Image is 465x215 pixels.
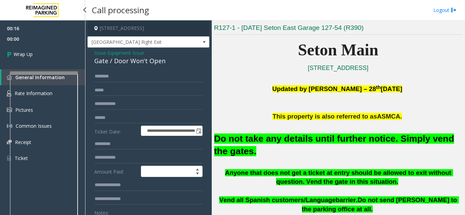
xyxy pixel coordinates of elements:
span: Do not send [PERSON_NAME] to the parking office at all. [302,196,459,213]
span: Wrap Up [14,51,33,58]
span: Toggle popup [195,126,202,136]
img: logout [451,6,456,14]
img: 'icon' [7,108,12,112]
a: General Information [1,69,85,85]
span: Vend all Spanish customers/Language [219,196,336,203]
span: Updated by [PERSON_NAME] – 28 [272,85,376,92]
div: Gate / Door Won't Open [94,56,203,66]
img: 'icon' [7,123,12,129]
span: Decrease value [193,172,202,177]
span: th [376,85,381,90]
span: - [106,50,144,56]
img: 'icon' [7,75,12,80]
img: 'icon' [7,140,12,144]
span: Anyone that does not get a ticket at entry should be allowed to exit without question. Vend the g... [225,169,453,185]
span: [GEOGRAPHIC_DATA] Right Exit [88,37,185,48]
span: ASMCA. [377,113,402,120]
span: Equipment Issue [108,49,144,56]
span: barrier. [336,196,357,203]
span: Seton Main [298,41,378,59]
span: This property is also referred to as [272,113,377,120]
font: Do not take any details until further notice. Simply vend the gates. [214,133,454,156]
h4: [STREET_ADDRESS] [87,20,209,36]
label: Amount Paid: [93,166,139,177]
span: Issue [94,49,106,56]
h3: R127-1 - [DATE] Seton East Garage 127-54 (R390) [214,23,462,35]
span: [DATE] [381,85,402,92]
img: 'icon' [7,90,11,96]
span: Increase value [193,166,202,172]
label: Ticket Date: [93,126,139,136]
h3: Call processing [89,2,153,18]
a: Logout [433,6,456,14]
a: [STREET_ADDRESS] [308,65,368,71]
img: 'icon' [7,155,11,161]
